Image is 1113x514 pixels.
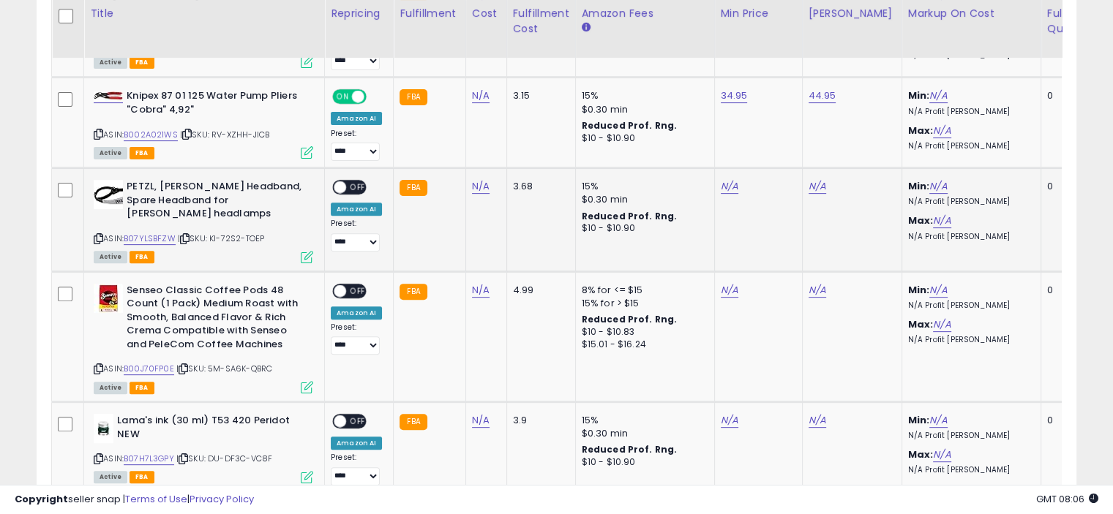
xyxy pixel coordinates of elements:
[908,317,934,331] b: Max:
[346,284,370,297] span: OFF
[127,180,304,224] b: PETZL, [PERSON_NAME] Headband, Spare Headband for [PERSON_NAME] headlamps
[908,447,934,461] b: Max:
[721,283,738,298] a: N/A
[929,88,947,103] a: N/A
[582,132,703,145] div: $10 - $10.90
[908,431,1030,441] p: N/A Profit [PERSON_NAME]
[721,6,796,21] div: Min Price
[582,222,703,235] div: $10 - $10.90
[809,179,826,194] a: N/A
[331,203,382,216] div: Amazon AI
[582,210,678,222] b: Reduced Prof. Rng.
[582,193,703,206] div: $0.30 min
[346,415,370,428] span: OFF
[908,301,1030,311] p: N/A Profit [PERSON_NAME]
[176,363,272,374] span: | SKU: 5M-SA6K-QBRC
[90,6,318,21] div: Title
[908,107,1030,117] p: N/A Profit [PERSON_NAME]
[1047,414,1093,427] div: 0
[809,6,896,21] div: [PERSON_NAME]
[400,6,459,21] div: Fulfillment
[94,414,313,482] div: ASIN:
[933,213,951,228] a: N/A
[400,180,427,196] small: FBA
[94,147,127,159] span: All listings currently available for purchase on Amazon
[513,284,564,297] div: 4.99
[1047,6,1098,37] div: Fulfillable Quantity
[400,284,427,300] small: FBA
[809,88,836,103] a: 44.95
[908,283,930,297] b: Min:
[582,443,678,456] b: Reduced Prof. Rng.
[933,124,951,138] a: N/A
[472,6,501,21] div: Cost
[472,283,490,298] a: N/A
[130,56,154,69] span: FBA
[94,91,123,101] img: 31a7aqVqIgL._SL40_.jpg
[908,232,1030,242] p: N/A Profit [PERSON_NAME]
[929,179,947,194] a: N/A
[125,492,187,506] a: Terms of Use
[94,284,313,392] div: ASIN:
[1047,180,1093,193] div: 0
[908,213,934,227] b: Max:
[124,453,174,465] a: B07H7L3GPY
[582,89,703,102] div: 15%
[331,219,382,252] div: Preset:
[94,56,127,69] span: All listings currently available for purchase on Amazon
[472,179,490,194] a: N/A
[908,179,930,193] b: Min:
[346,181,370,194] span: OFF
[582,103,703,116] div: $0.30 min
[513,6,569,37] div: Fulfillment Cost
[180,129,269,140] span: | SKU: RV-XZHH-JICB
[334,91,352,103] span: ON
[117,414,295,445] b: Lama's ink (30 ml) T53 420 Peridot NEW
[1036,492,1098,506] span: 2025-10-10 08:06 GMT
[331,436,382,450] div: Amazon AI
[908,413,930,427] b: Min:
[331,306,382,320] div: Amazon AI
[513,89,564,102] div: 3.15
[582,339,703,351] div: $15.01 - $16.24
[127,284,304,355] b: Senseo Classic Coffee Pods 48 Count (1 Pack) Medium Roast with Smooth, Balanced Flavor & Rich Cre...
[190,492,254,506] a: Privacy Policy
[94,414,113,443] img: 31le7e73pQL._SL40_.jpg
[908,335,1030,345] p: N/A Profit [PERSON_NAME]
[809,413,826,428] a: N/A
[15,493,254,507] div: seller snap | |
[908,197,1030,207] p: N/A Profit [PERSON_NAME]
[127,89,304,120] b: Knipex 87 01 125 Water Pump Pliers "Cobra" 4,92"
[1047,89,1093,102] div: 0
[809,283,826,298] a: N/A
[400,414,427,430] small: FBA
[331,322,382,355] div: Preset:
[15,492,68,506] strong: Copyright
[721,88,748,103] a: 34.95
[582,119,678,132] b: Reduced Prof. Rng.
[582,414,703,427] div: 15%
[176,453,272,464] span: | SKU: DU-DF3C-VC8F
[582,326,703,339] div: $10 - $10.83
[94,251,127,263] span: All listings currently available for purchase on Amazon
[582,284,703,297] div: 8% for <= $15
[721,413,738,428] a: N/A
[94,382,127,394] span: All listings currently available for purchase on Amazon
[582,180,703,193] div: 15%
[513,180,564,193] div: 3.68
[929,413,947,428] a: N/A
[472,413,490,428] a: N/A
[331,6,387,21] div: Repricing
[94,180,123,209] img: 41VGNLiSxkL._SL40_.jpg
[124,363,174,375] a: B00J70FP0E
[331,453,382,485] div: Preset:
[908,141,1030,151] p: N/A Profit [PERSON_NAME]
[124,233,176,245] a: B07YLSBFZW
[582,456,703,469] div: $10 - $10.90
[908,88,930,102] b: Min:
[331,112,382,125] div: Amazon AI
[130,147,154,159] span: FBA
[721,179,738,194] a: N/A
[94,89,313,157] div: ASIN:
[178,233,264,244] span: | SKU: KI-72S2-TOEP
